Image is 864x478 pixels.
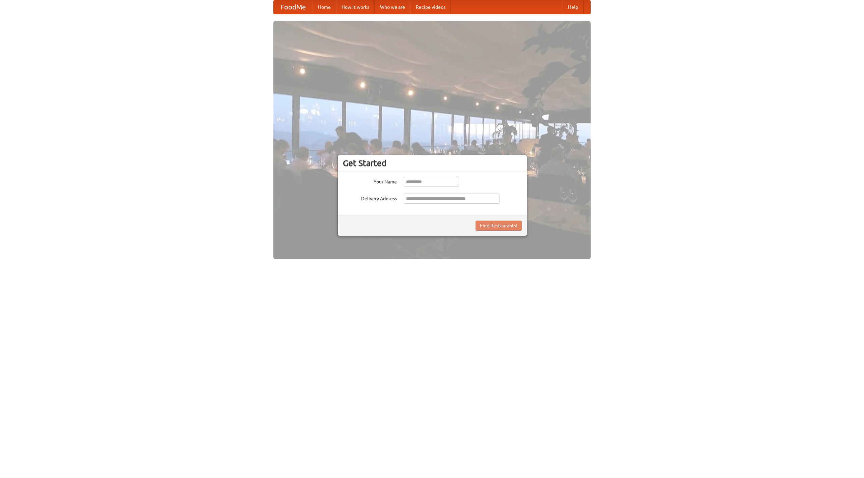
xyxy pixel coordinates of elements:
a: Help [563,0,584,14]
a: How it works [336,0,375,14]
a: Home [313,0,336,14]
h3: Get Started [343,158,522,168]
label: Delivery Address [343,194,397,202]
a: Who we are [375,0,410,14]
a: FoodMe [274,0,313,14]
label: Your Name [343,177,397,185]
button: Find Restaurants! [476,221,522,231]
a: Recipe videos [410,0,451,14]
